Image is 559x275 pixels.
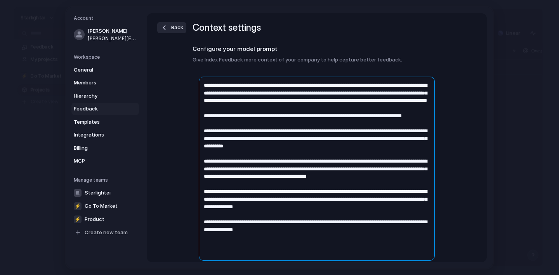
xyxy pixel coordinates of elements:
[88,27,137,35] span: [PERSON_NAME]
[74,92,123,100] span: Hierarchy
[71,25,139,44] a: [PERSON_NAME][PERSON_NAME][EMAIL_ADDRESS][DOMAIN_NAME]
[85,189,111,196] span: Starlightai
[85,228,128,236] span: Create new team
[74,144,123,152] span: Billing
[71,103,139,115] a: Feedback
[85,215,104,223] span: Product
[74,202,82,210] div: ⚡
[71,77,139,89] a: Members
[74,53,139,60] h5: Workspace
[71,142,139,154] a: Billing
[171,24,183,32] span: Back
[74,79,123,87] span: Members
[71,200,139,212] a: ⚡Go To Market
[74,15,139,22] h5: Account
[71,186,139,199] a: Starlightai
[193,45,441,54] h2: Configure your model prompt
[71,155,139,167] a: MCP
[71,89,139,102] a: Hierarchy
[74,66,123,74] span: General
[74,131,123,139] span: Integrations
[71,226,139,238] a: Create new team
[74,157,123,165] span: MCP
[71,129,139,141] a: Integrations
[88,35,137,42] span: [PERSON_NAME][EMAIL_ADDRESS][DOMAIN_NAME]
[157,22,186,33] button: Back
[193,56,441,63] h3: Give Index Feedback more context of your company to help capture better feedback.
[71,116,139,128] a: Templates
[85,202,118,210] span: Go To Market
[193,21,261,35] h1: Context settings
[74,176,139,183] h5: Manage teams
[74,215,82,223] div: ⚡
[74,105,123,113] span: Feedback
[71,213,139,225] a: ⚡Product
[71,63,139,76] a: General
[74,118,123,126] span: Templates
